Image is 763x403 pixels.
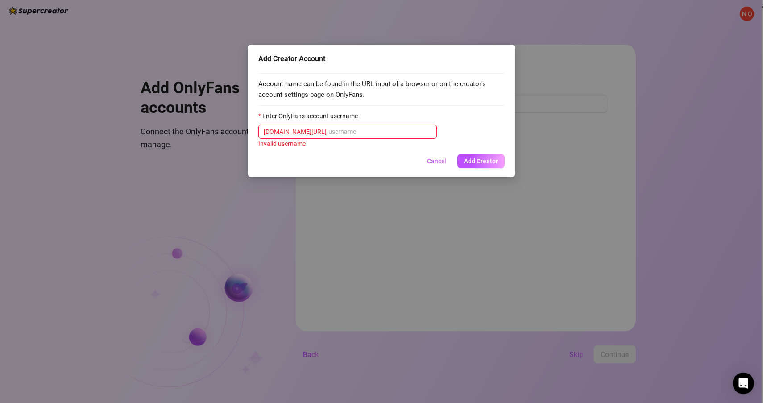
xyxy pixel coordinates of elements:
[420,154,454,168] button: Cancel
[258,139,505,149] div: Invalid username
[464,158,498,165] span: Add Creator
[733,373,754,394] div: Open Intercom Messenger
[258,54,505,64] div: Add Creator Account
[457,154,505,168] button: Add Creator
[258,79,505,100] span: Account name can be found in the URL input of a browser or on the creator's account settings page...
[328,127,431,137] input: Enter OnlyFans account username
[258,111,364,121] label: Enter OnlyFans account username
[427,158,447,165] span: Cancel
[264,127,327,137] span: [DOMAIN_NAME][URL]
